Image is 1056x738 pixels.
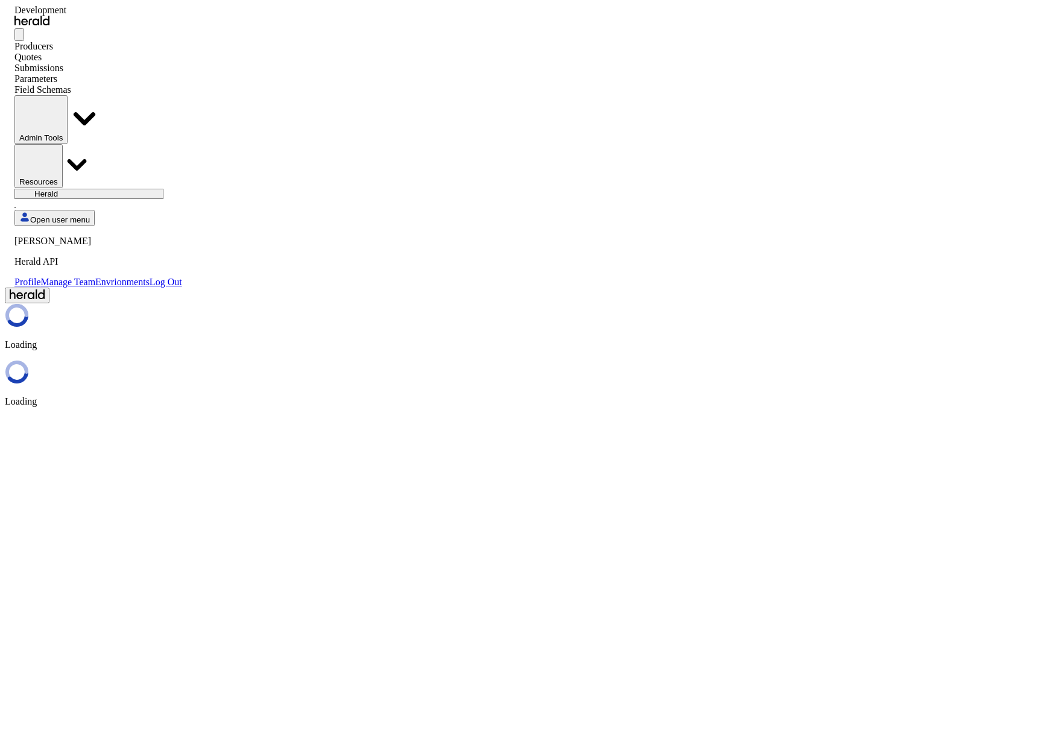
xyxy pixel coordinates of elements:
div: Field Schemas [14,84,182,95]
span: Open user menu [30,215,90,224]
a: Profile [14,277,41,287]
img: Herald Logo [10,289,45,300]
div: Submissions [14,63,182,74]
p: Herald API [14,256,182,267]
button: Resources dropdown menu [14,144,63,188]
div: Development [14,5,182,16]
p: Loading [5,339,1051,350]
div: Open user menu [14,236,182,288]
div: Parameters [14,74,182,84]
div: Quotes [14,52,182,63]
p: Loading [5,396,1051,407]
a: Log Out [150,277,182,287]
p: [PERSON_NAME] [14,236,182,247]
a: Manage Team [41,277,96,287]
img: Herald Logo [14,16,49,26]
a: Envrionments [95,277,150,287]
button: internal dropdown menu [14,95,68,144]
div: Producers [14,41,182,52]
button: Open user menu [14,210,95,226]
